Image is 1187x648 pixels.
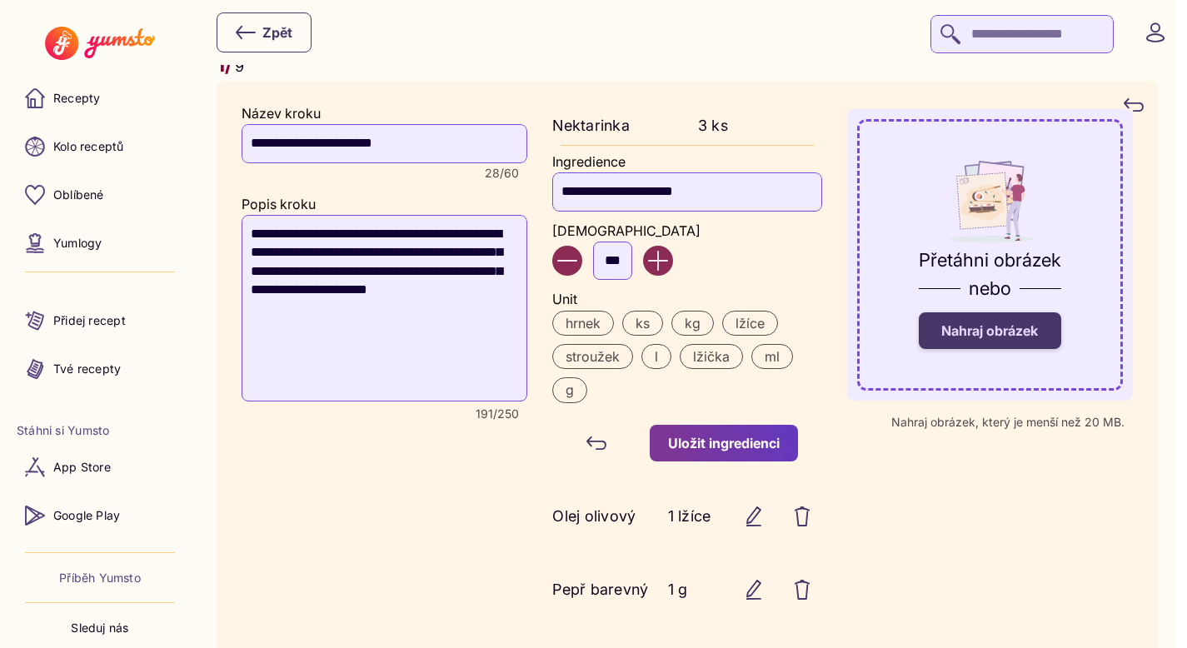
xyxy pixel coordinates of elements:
p: Přidej recept [53,312,126,329]
div: Zpět [236,22,292,42]
p: 9 [235,55,244,77]
p: Přetáhni obrázek [919,246,1061,274]
p: 3 ks [698,114,762,137]
label: [DEMOGRAPHIC_DATA] [552,222,701,239]
a: App Store [17,447,183,487]
button: Decrease value [552,246,582,276]
p: Yumlogy [53,235,102,252]
p: Kolo receptů [53,138,124,155]
span: Character count [476,407,519,421]
label: l [641,344,671,369]
p: Nahraj obrázek, který je menší než 20 MB. [891,416,1125,429]
p: Tvé recepty [53,361,121,377]
button: Increase value [643,246,673,276]
p: 1 g [668,578,717,601]
span: Nahraj obrázek [941,322,1038,339]
label: ks [622,311,663,336]
label: ml [751,344,793,369]
label: kg [671,311,714,336]
label: stroužek [552,344,633,369]
label: Ingredience [552,153,626,170]
p: Sleduj nás [71,620,128,636]
a: Kolo receptů [17,127,183,167]
a: Yumlogy [17,223,183,263]
p: App Store [53,459,111,476]
button: Uložit ingredienci [650,425,798,461]
li: Stáhni si Yumsto [17,422,183,439]
img: Yumsto logo [45,27,154,60]
a: Tvé recepty [17,349,183,389]
a: Recepty [17,78,183,118]
label: lžička [680,344,743,369]
label: Popis kroku [242,196,316,212]
label: Unit [552,291,577,307]
a: Přidej recept [17,301,183,341]
p: Pepř barevný [552,578,651,601]
span: Character count [485,167,519,180]
p: 1 lžíce [668,505,717,527]
label: lžíce [722,311,778,336]
a: Oblíbené [17,175,183,215]
p: nebo [969,274,1011,302]
p: Recepty [53,90,100,107]
a: Příběh Yumsto [59,570,141,586]
label: g [552,377,587,402]
p: Google Play [53,507,120,524]
label: Název kroku [242,105,321,122]
p: Nektarinka [552,114,681,137]
p: Olej olivový [552,505,651,527]
a: Google Play [17,496,183,536]
div: Uložit ingredienci [668,434,780,452]
button: Zpět [217,12,312,52]
input: Enter number [593,242,632,280]
label: hrnek [552,311,614,336]
p: Oblíbené [53,187,104,203]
